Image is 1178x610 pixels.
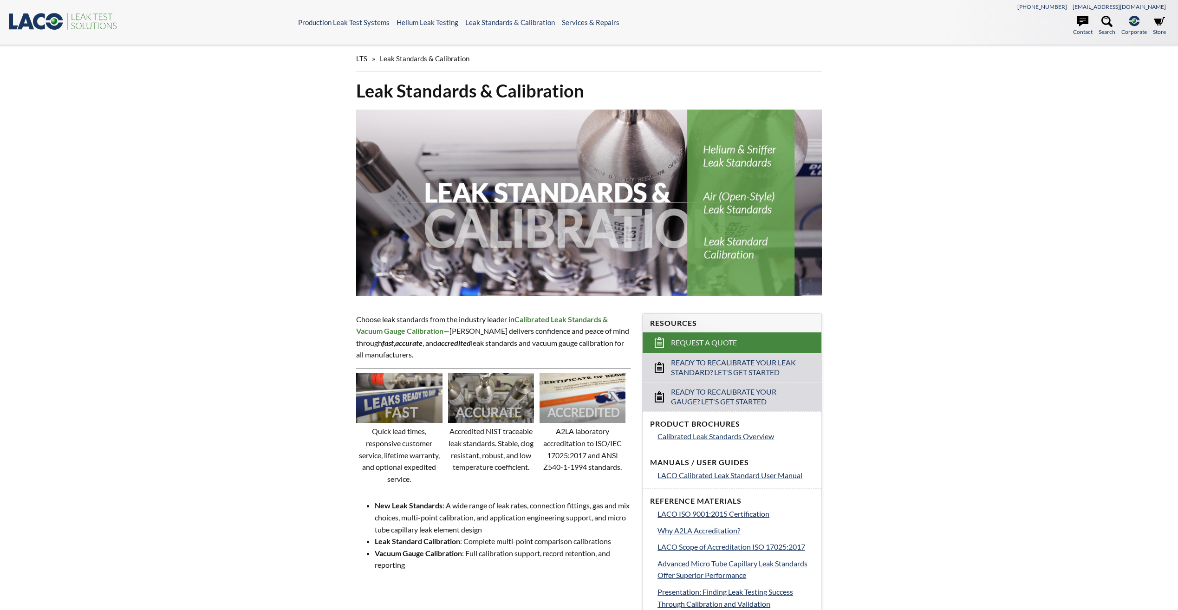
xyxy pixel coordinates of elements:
[1153,28,1166,35] font: Store
[1017,3,1067,10] a: [PHONE_NUMBER]
[1073,16,1093,36] a: Contact
[356,110,821,296] img: Leak Standards & Calibration header
[540,373,625,423] img: Image showing the word ACCREDITED overlaid on it
[1073,3,1166,10] a: [EMAIL_ADDRESS][DOMAIN_NAME]
[448,373,534,423] img: Image showing the word ACCURATE overlaid on it
[562,18,619,26] a: Services & Repairs
[375,501,443,510] strong: New Leak Standards
[375,500,631,535] li: : A wide range of leak rates, connection fittings, gas and mix choices, multi-point calibration, ...
[375,549,462,558] strong: Vacuum Gauge Calibration
[380,54,469,63] span: Leak Standards & Calibration
[356,54,367,63] span: LTS
[375,537,460,545] strong: Leak Standard Calibration
[657,525,814,537] a: Why A2LA Accreditation?
[657,432,774,441] span: Calibrated Leak Standards Overview
[657,509,769,518] span: LACO ISO 9001:2015 Certification
[382,338,394,347] em: fast
[356,373,442,423] img: Image showing the word FAST overlaid on it
[657,586,814,610] a: Presentation: Finding Leak Testing Success Through Calibration and Validation
[657,587,793,608] span: Presentation: Finding Leak Testing Success Through Calibration and Validation
[657,469,814,481] a: LACO Calibrated Leak Standard User Manual
[1099,16,1115,36] a: Search
[356,425,442,485] p: Quick lead times, responsive customer service, lifetime warranty, and optional expedited service.
[657,526,740,535] span: Why A2LA Accreditation?
[643,332,821,353] a: Request a Quote
[356,54,474,63] font: »
[465,18,555,26] a: Leak Standards & Calibration
[671,387,796,407] span: Ready to Recalibrate Your Gauge? Let's Get Started
[397,18,458,26] a: Helium Leak Testing
[1099,28,1115,35] font: Search
[671,358,796,377] span: Ready to Recalibrate Your Leak Standard? Let's Get Started
[1073,28,1093,35] font: Contact
[657,542,805,551] span: LACO Scope of Accreditation ISO 17025:2017
[650,318,814,328] h4: Resources
[650,458,814,467] h4: Manuals / User Guides
[437,338,471,347] em: accredited
[375,547,631,571] li: : Full calibration support, record retention, and reporting
[375,535,631,547] li: : Complete multi-point comparison calibrations
[356,313,631,361] p: Choose leak standards from the industry leader in —[PERSON_NAME] delivers confidence and peace of...
[671,338,737,348] span: Request a Quote
[1121,27,1147,36] span: Corporate
[657,559,807,580] span: Advanced Micro Tube Capillary Leak Standards Offer Superior Performance
[650,419,814,429] h4: Product Brochures
[657,508,814,520] a: LACO ISO 9001:2015 Certification
[643,353,821,382] a: Ready to Recalibrate Your Leak Standard? Let's Get Started
[298,18,390,26] a: Production Leak Test Systems
[1153,16,1166,36] a: Store
[540,425,625,473] p: A2LA laboratory accreditation to ISO/IEC 17025:2017 and ANSI Z540-1-1994 standards.
[657,558,814,581] a: Advanced Micro Tube Capillary Leak Standards Offer Superior Performance
[650,496,814,506] h4: Reference Materials
[657,471,802,480] span: LACO Calibrated Leak Standard User Manual
[643,382,821,411] a: Ready to Recalibrate Your Gauge? Let's Get Started
[657,430,814,442] a: Calibrated Leak Standards Overview
[356,79,821,102] h1: Leak Standards & Calibration
[657,541,814,553] a: LACO Scope of Accreditation ISO 17025:2017
[395,338,423,347] strong: accurate
[448,425,534,473] p: Accredited NIST traceable leak standards. Stable, clog resistant, robust, and low temperature coe...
